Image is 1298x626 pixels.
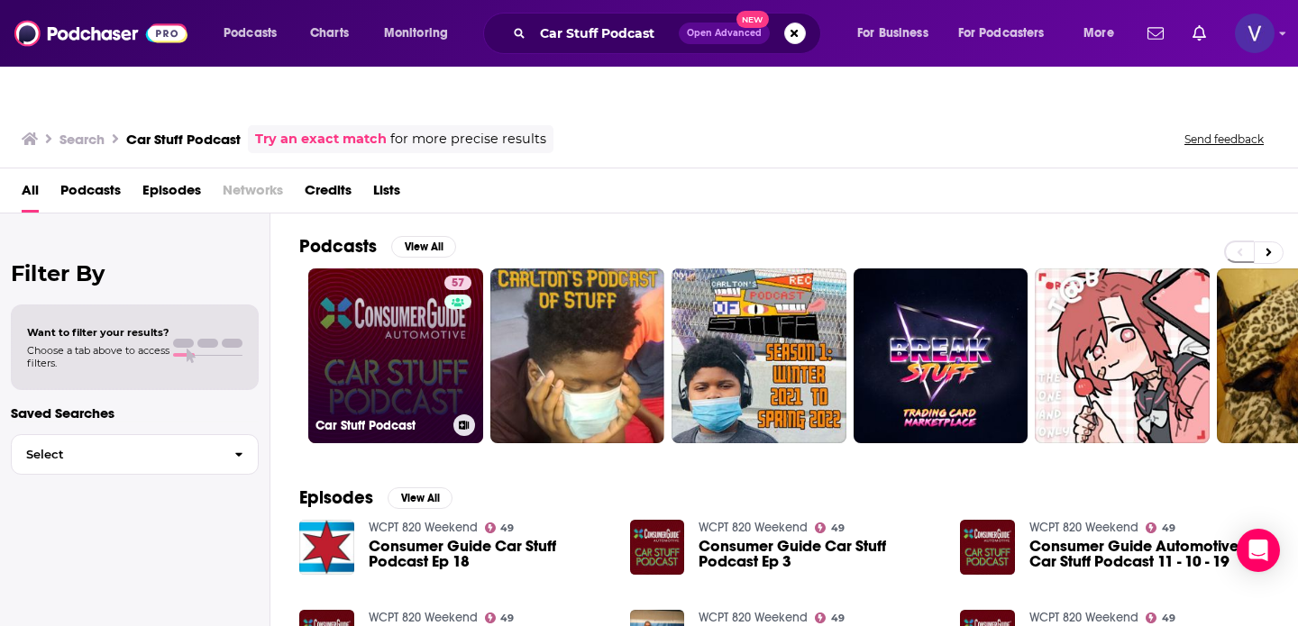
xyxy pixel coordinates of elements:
button: Select [11,434,259,475]
button: View All [391,236,456,258]
button: View All [388,487,452,509]
button: Show profile menu [1235,14,1275,53]
span: 49 [1162,524,1175,532]
a: WCPT 820 Weekend [1029,520,1138,535]
span: 57 [452,275,464,293]
h3: Search [59,131,105,148]
a: Episodes [142,176,201,213]
span: 49 [831,524,845,532]
h2: Episodes [299,486,373,509]
h2: Filter By [11,260,259,286]
a: 49 [485,612,515,623]
span: 49 [1162,614,1175,622]
img: Podchaser - Follow, Share and Rate Podcasts [14,16,187,50]
a: PodcastsView All [299,235,456,258]
span: Networks [223,176,283,213]
div: Open Intercom Messenger [1237,529,1280,572]
a: 57 [444,276,471,290]
a: 49 [815,612,845,623]
a: Show notifications dropdown [1185,18,1213,49]
h3: Car Stuff Podcast [315,418,446,433]
a: WCPT 820 Weekend [369,610,478,625]
a: 49 [1146,522,1175,533]
span: Choose a tab above to access filters. [27,344,169,369]
img: User Profile [1235,14,1275,53]
a: 49 [485,522,515,533]
a: Show notifications dropdown [1140,18,1171,49]
a: Consumer Guide Automotive Car Stuff Podcast 11 - 10 - 19 [1029,539,1269,569]
button: open menu [946,19,1071,48]
span: For Business [857,21,928,46]
a: WCPT 820 Weekend [699,520,808,535]
a: Consumer Guide Car Stuff Podcast Ep 3 [699,539,938,569]
input: Search podcasts, credits, & more... [533,19,679,48]
span: Open Advanced [687,29,762,38]
button: Open AdvancedNew [679,23,770,44]
button: open menu [211,19,300,48]
a: Credits [305,176,352,213]
img: Consumer Guide Automotive Car Stuff Podcast 11 - 10 - 19 [960,520,1015,575]
a: Consumer Guide Car Stuff Podcast Ep 18 [369,539,608,569]
a: All [22,176,39,213]
a: Try an exact match [255,129,387,150]
span: for more precise results [390,129,546,150]
span: Monitoring [384,21,448,46]
p: Saved Searches [11,404,259,422]
a: Lists [373,176,400,213]
span: 49 [831,614,845,622]
a: WCPT 820 Weekend [369,520,478,535]
a: Podcasts [60,176,121,213]
button: open menu [1071,19,1137,48]
span: Charts [310,21,349,46]
a: WCPT 820 Weekend [1029,610,1138,625]
a: EpisodesView All [299,486,452,509]
button: Send feedback [1179,132,1269,147]
a: 49 [815,522,845,533]
span: 49 [500,524,514,532]
span: New [736,11,769,28]
button: open menu [845,19,951,48]
div: Search podcasts, credits, & more... [500,13,838,54]
img: Consumer Guide Car Stuff Podcast Ep 3 [630,520,685,575]
h3: Car Stuff Podcast [126,131,241,148]
a: 49 [1146,612,1175,623]
img: Consumer Guide Car Stuff Podcast Ep 18 [299,520,354,575]
span: For Podcasters [958,21,1045,46]
a: Charts [298,19,360,48]
span: Want to filter your results? [27,326,169,339]
h2: Podcasts [299,235,377,258]
a: 57Car Stuff Podcast [308,268,483,443]
span: Podcasts [224,21,277,46]
button: open menu [371,19,471,48]
span: More [1083,21,1114,46]
a: WCPT 820 Weekend [699,610,808,625]
span: 49 [500,614,514,622]
span: Logged in as victoria.wilson [1235,14,1275,53]
span: Select [12,449,220,460]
